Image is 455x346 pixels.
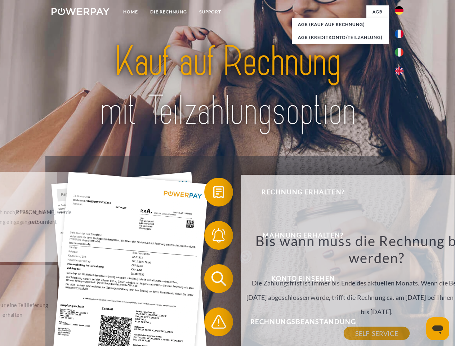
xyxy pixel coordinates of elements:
img: en [395,67,403,75]
div: [PERSON_NAME] wurde retourniert [3,207,84,227]
img: de [395,6,403,15]
img: it [395,48,403,57]
button: Rechnung erhalten? [204,178,392,207]
iframe: Schaltfläche zum Öffnen des Messaging-Fensters [426,317,449,340]
a: Home [117,5,144,18]
img: qb_bell.svg [210,226,228,244]
a: DIE RECHNUNG [144,5,193,18]
a: agb [366,5,389,18]
img: qb_bill.svg [210,183,228,201]
a: SUPPORT [193,5,227,18]
button: Mahnung erhalten? [204,221,392,250]
img: qb_warning.svg [210,313,228,331]
button: Konto einsehen [204,264,392,293]
a: AGB (Kreditkonto/Teilzahlung) [292,31,389,44]
img: fr [395,30,403,38]
button: Rechnungsbeanstandung [204,307,392,336]
img: qb_search.svg [210,270,228,288]
a: AGB (Kauf auf Rechnung) [292,18,389,31]
img: title-powerpay_de.svg [69,35,386,138]
img: logo-powerpay-white.svg [52,8,110,15]
a: SELF-SERVICE [344,327,410,340]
